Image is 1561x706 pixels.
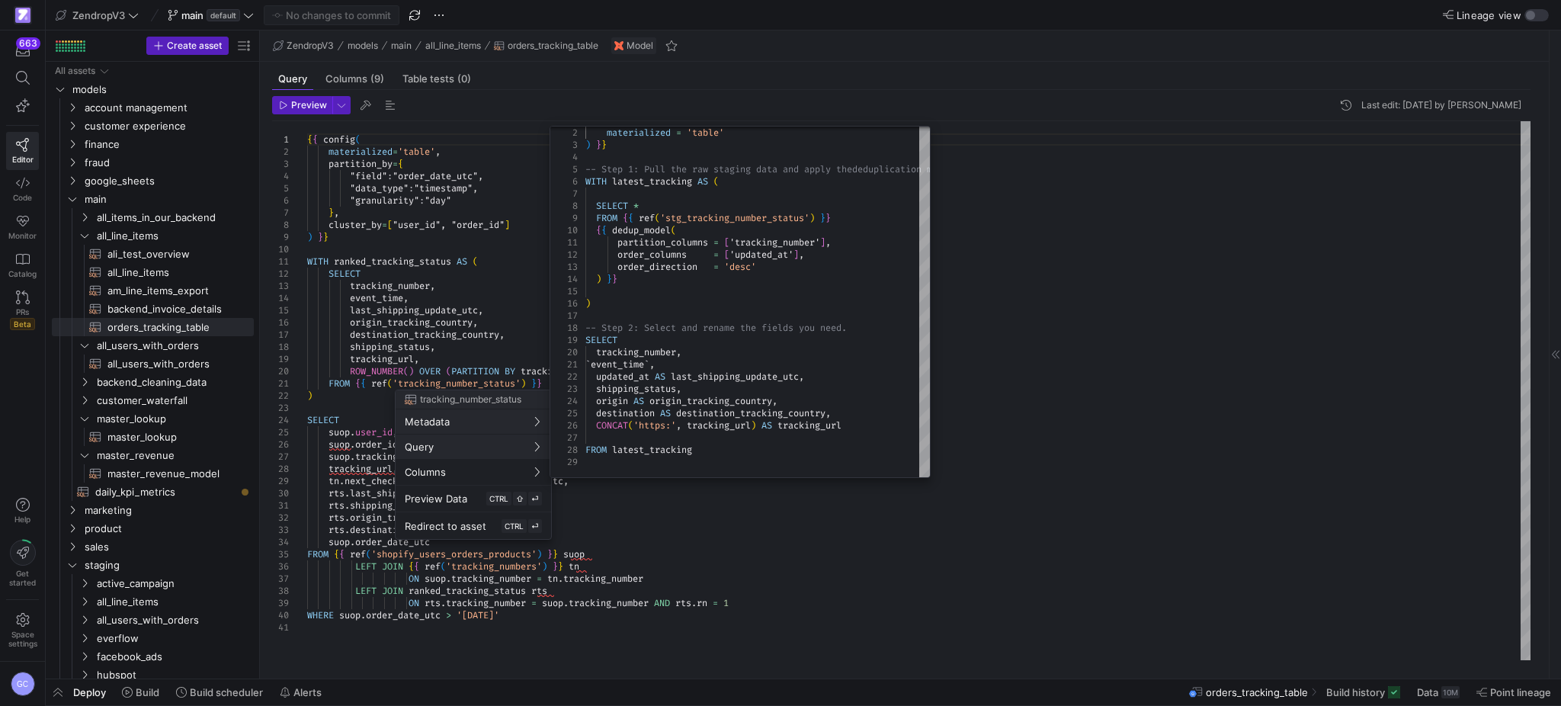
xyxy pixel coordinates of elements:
span: = [713,249,719,261]
div: 13 [550,261,578,273]
span: ] [820,236,825,249]
div: 18 [550,322,578,334]
span: shipping_status [596,383,676,395]
span: latest_tracking [612,444,692,456]
div: 11 [550,236,578,249]
span: , [649,358,655,371]
span: materialized [607,127,671,139]
span: } [612,273,617,285]
span: 'desc' [724,261,756,273]
div: 5 [550,163,578,175]
span: order_columns [617,249,687,261]
span: event_time [591,358,644,371]
span: 'tracking_number' [729,236,820,249]
span: { [601,224,607,236]
span: ref [639,212,655,224]
div: 14 [550,273,578,285]
span: -- Step 2: Select and rename the fields you need. [585,322,847,334]
span: tracking_url [777,419,841,432]
div: 28 [550,444,578,456]
div: 4 [550,151,578,163]
span: ( [628,419,633,432]
div: 20 [550,346,578,358]
span: partition_columns [617,236,708,249]
span: , [825,407,831,419]
span: order_direction [617,261,697,273]
span: , [799,249,804,261]
span: = [713,236,719,249]
span: AS [633,395,644,407]
span: AS [655,371,665,383]
span: Query [405,441,434,453]
div: 21 [550,358,578,371]
span: } [596,139,601,151]
span: , [772,395,777,407]
span: , [676,419,681,432]
span: AS [697,175,708,188]
div: 9 [550,212,578,224]
span: Redirect to asset [405,520,486,532]
div: 19 [550,334,578,346]
span: ⏎ [531,494,539,503]
span: AS [761,419,772,432]
span: { [623,212,628,224]
span: WITH [585,175,607,188]
span: 'stg_tracking_number_status' [660,212,809,224]
span: origin [596,395,628,407]
div: 29 [550,456,578,468]
span: ` [585,358,591,371]
span: { [628,212,633,224]
span: } [607,273,612,285]
span: , [799,371,804,383]
span: SELECT [585,334,617,346]
span: } [825,212,831,224]
span: [ [724,236,729,249]
span: ⇧ [516,494,524,503]
div: 8 [550,200,578,212]
span: ) [596,273,601,285]
span: } [820,212,825,224]
span: = [676,127,681,139]
span: , [676,346,681,358]
span: tracking_url [687,419,751,432]
span: Preview Data [405,493,467,505]
span: { [596,224,601,236]
div: 23 [550,383,578,395]
span: destination [596,407,655,419]
span: , [676,383,681,395]
div: 7 [550,188,578,200]
span: ] [793,249,799,261]
span: ) [585,297,591,310]
span: FROM [596,212,617,224]
span: ( [655,212,660,224]
span: CTRL [505,521,524,531]
span: tracking_number [596,346,676,358]
div: 10 [550,224,578,236]
span: ) [809,212,815,224]
div: 16 [550,297,578,310]
span: destination_tracking_country [676,407,825,419]
span: ) [751,419,756,432]
span: deduplication macro. [852,163,959,175]
div: 12 [550,249,578,261]
span: ( [713,175,719,188]
span: -- Step 1: Pull the raw staging data and apply the [585,163,852,175]
div: 25 [550,407,578,419]
div: 2 [550,127,578,139]
span: ( [671,224,676,236]
span: SELECT [596,200,628,212]
span: CONCAT [596,419,628,432]
span: 'updated_at' [729,249,793,261]
span: dedup_model [612,224,671,236]
span: ` [644,358,649,371]
span: = [713,261,719,273]
span: FROM [585,444,607,456]
div: 3 [550,139,578,151]
span: } [601,139,607,151]
span: Columns [405,466,446,478]
span: 'table' [687,127,724,139]
span: last_shipping_update_utc [671,371,799,383]
div: 27 [550,432,578,444]
div: 22 [550,371,578,383]
span: , [825,236,831,249]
